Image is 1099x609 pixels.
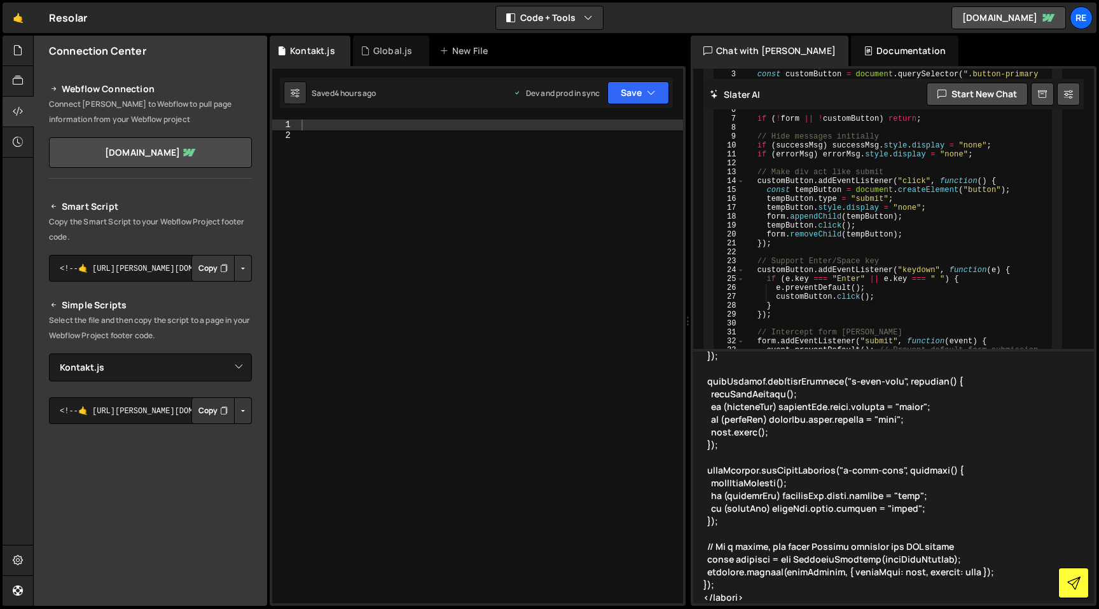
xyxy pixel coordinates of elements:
[290,44,335,57] div: Kontakt.js
[710,88,761,100] h2: Slater AI
[272,120,299,130] div: 1
[715,230,744,239] div: 20
[191,255,235,282] button: Copy
[49,199,252,214] h2: Smart Script
[951,6,1066,29] a: [DOMAIN_NAME]
[141,75,214,83] div: Keywords by Traffic
[715,106,744,114] div: 6
[851,36,958,66] div: Documentation
[715,132,744,141] div: 9
[49,298,252,313] h2: Simple Scripts
[49,81,252,97] h2: Webflow Connection
[715,310,744,319] div: 29
[49,255,252,282] textarea: <!--🤙 [URL][PERSON_NAME][DOMAIN_NAME]> <script>document.addEventListener("DOMContentLoaded", func...
[373,44,412,57] div: Global.js
[191,397,235,424] button: Copy
[191,255,252,282] div: Button group with nested dropdown
[191,397,252,424] div: Button group with nested dropdown
[715,275,744,284] div: 25
[715,186,744,195] div: 15
[48,75,114,83] div: Domain Overview
[715,328,744,337] div: 31
[49,397,252,424] textarea: <!--🤙 [URL][PERSON_NAME][DOMAIN_NAME]> <script>document.addEventListener("DOMContentLoaded", func...
[33,33,211,43] div: Domain: [PERSON_NAME][DOMAIN_NAME]
[272,130,299,141] div: 2
[49,10,87,25] div: Resolar
[715,346,744,355] div: 33
[49,214,252,245] p: Copy the Smart Script to your Webflow Project footer code.
[715,284,744,292] div: 26
[49,445,253,559] iframe: YouTube video player
[715,195,744,203] div: 16
[49,44,146,58] h2: Connection Center
[715,150,744,159] div: 11
[496,6,603,29] button: Code + Tools
[49,137,252,168] a: [DOMAIN_NAME]
[36,20,62,31] div: v 4.0.25
[20,20,31,31] img: logo_orange.svg
[715,319,744,328] div: 30
[715,159,744,168] div: 12
[127,74,137,84] img: tab_keywords_by_traffic_grey.svg
[715,123,744,132] div: 8
[439,44,493,57] div: New File
[49,313,252,343] p: Select the file and then copy the script to a page in your Webflow Project footer code.
[715,301,744,310] div: 28
[715,212,744,221] div: 18
[3,3,34,33] a: 🤙
[715,221,744,230] div: 19
[513,88,600,99] div: Dev and prod in sync
[715,266,744,275] div: 24
[715,141,744,150] div: 10
[715,168,744,177] div: 13
[691,36,848,66] div: Chat with [PERSON_NAME]
[715,70,744,88] div: 3
[20,33,31,43] img: website_grey.svg
[312,88,377,99] div: Saved
[715,257,744,266] div: 23
[34,74,45,84] img: tab_domain_overview_orange.svg
[927,83,1028,106] button: Start new chat
[715,177,744,186] div: 14
[1070,6,1093,29] a: Re
[715,337,744,346] div: 32
[715,203,744,212] div: 17
[607,81,669,104] button: Save
[715,114,744,123] div: 7
[715,292,744,301] div: 27
[715,248,744,257] div: 22
[49,97,252,127] p: Connect [PERSON_NAME] to Webflow to pull page information from your Webflow project
[715,239,744,248] div: 21
[335,88,377,99] div: 4 hours ago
